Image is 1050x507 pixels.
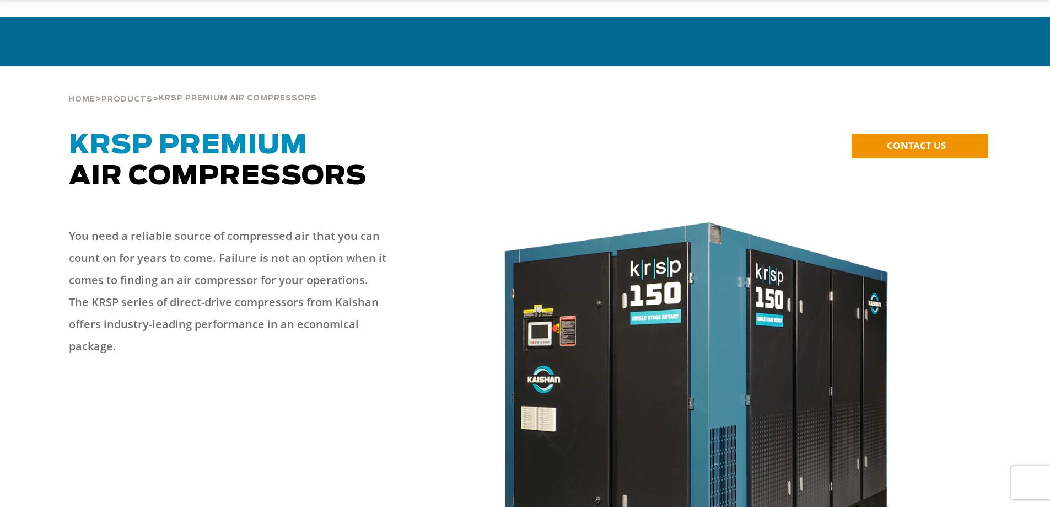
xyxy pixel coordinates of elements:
div: > > [68,66,317,108]
span: krsp premium air compressors [159,95,317,102]
span: Air Compressors [69,132,367,190]
a: CONTACT US [852,134,988,158]
span: Home [68,96,95,103]
span: CONTACT US [887,139,946,152]
span: KRSP Premium [69,132,307,159]
p: You need a reliable source of compressed air that you can count on for years to come. Failure is ... [69,225,389,357]
a: Products [101,94,153,104]
span: Products [101,96,153,103]
a: Home [68,94,95,104]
